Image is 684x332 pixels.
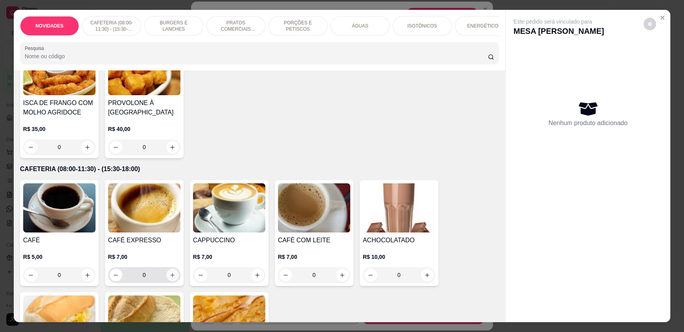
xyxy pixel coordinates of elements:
[23,183,96,232] img: product-image
[279,269,292,281] button: decrease-product-quantity
[363,253,435,261] p: R$ 10,00
[25,141,37,153] button: decrease-product-quantity
[108,125,180,133] p: R$ 40,00
[23,98,96,117] h4: ISCA DE FRANGO COM MOLHO AGRIDOCE
[81,269,94,281] button: increase-product-quantity
[336,269,349,281] button: increase-product-quantity
[108,236,180,245] h4: CAFÉ EXPRESSO
[195,269,207,281] button: decrease-product-quantity
[166,141,179,153] button: increase-product-quantity
[23,46,96,95] img: product-image
[25,45,47,52] label: Pesquisa
[193,183,265,232] img: product-image
[23,253,96,261] p: R$ 5,00
[81,141,94,153] button: increase-product-quantity
[513,26,604,37] p: MESA [PERSON_NAME]
[421,269,434,281] button: increase-product-quantity
[656,11,669,24] button: Close
[108,183,180,232] img: product-image
[110,141,122,153] button: decrease-product-quantity
[108,253,180,261] p: R$ 7,00
[364,269,377,281] button: decrease-product-quantity
[193,253,265,261] p: R$ 7,00
[108,98,180,117] h4: PROVOLONE À [GEOGRAPHIC_DATA]
[352,23,368,29] p: ÁGUAS
[548,118,627,128] p: Nenhum produto adicionado
[25,52,488,60] input: Pesquisa
[110,269,122,281] button: decrease-product-quantity
[278,183,350,232] img: product-image
[35,23,63,29] p: NOVIDADES
[23,125,96,133] p: R$ 35,00
[278,236,350,245] h4: CAFÉ COM LEITE
[108,46,180,95] img: product-image
[407,23,437,29] p: ISOTÔNICOS
[278,253,350,261] p: R$ 7,00
[275,20,321,32] p: PORÇÕES E PETISCOS
[23,236,96,245] h4: CAFÉ
[151,20,197,32] p: BURGERS E LANCHES
[644,18,656,30] button: decrease-product-quantity
[513,18,604,26] p: Este pedido será vinculado para
[20,164,499,174] p: CAFETERIA (08:00-11:30) - (15:30-18:00)
[363,236,435,245] h4: ACHOCOLATADO
[251,269,264,281] button: increase-product-quantity
[193,236,265,245] h4: CAPPUCCINO
[467,23,501,29] p: ENERGÉTICOS
[25,269,37,281] button: decrease-product-quantity
[166,269,179,281] button: increase-product-quantity
[363,183,435,232] img: product-image
[89,20,134,32] p: CAFETERIA (08:00-11:30) - (15:30-18:00)
[213,20,259,32] p: PRATOS COMERCIAIS (11:30-15:30)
